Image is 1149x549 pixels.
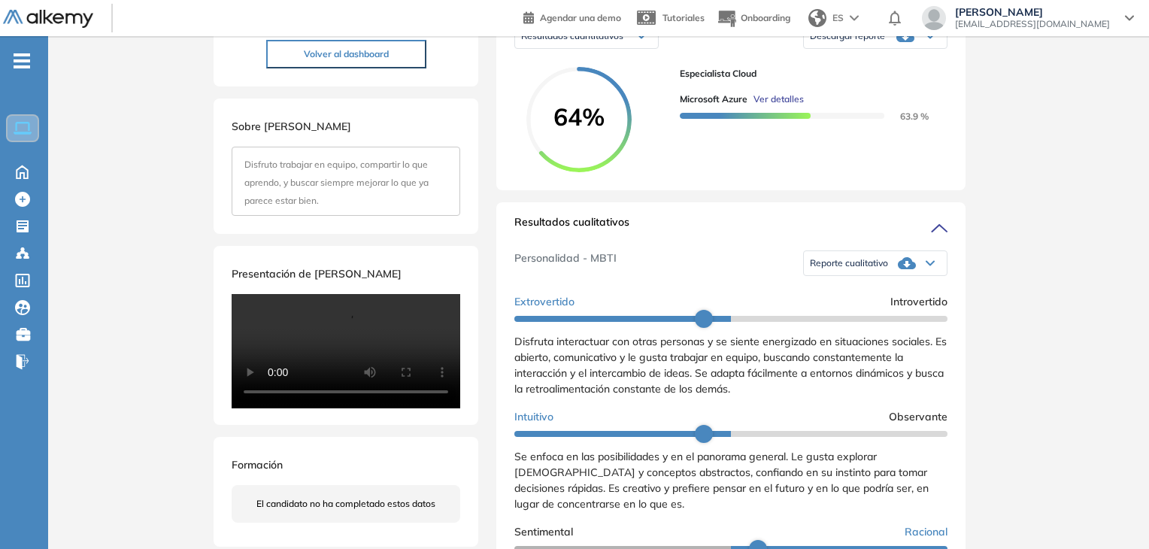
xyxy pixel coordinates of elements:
span: Intuitivo [514,409,553,425]
span: Formación [232,458,283,472]
span: Resultados cualitativos [514,214,629,238]
span: Onboarding [741,12,790,23]
span: Se enfoca en las posibilidades y en el panorama general. Le gusta explorar [DEMOGRAPHIC_DATA] y c... [514,450,929,511]
span: Racional [905,524,947,540]
img: world [808,9,826,27]
button: Volver al dashboard [266,40,426,68]
img: Logo [3,10,93,29]
span: Observante [889,409,947,425]
button: Onboarding [717,2,790,35]
span: Personalidad - MBTI [514,250,617,276]
span: Microsoft Azure [680,93,747,106]
span: Descargar reporte [810,30,885,42]
span: Sobre [PERSON_NAME] [232,120,351,133]
i: - [14,59,30,62]
span: Ver detalles [753,93,804,106]
span: Tutoriales [662,12,705,23]
img: arrow [850,15,859,21]
button: Ver detalles [747,93,804,106]
span: Disfruto trabajar en equipo, compartir lo que aprendo, y buscar siempre mejorar lo que ya parece ... [244,159,429,206]
span: Reporte cualitativo [810,257,888,269]
span: Extrovertido [514,294,574,310]
span: Disfruta interactuar con otras personas y se siente energizado en situaciones sociales. Es abiert... [514,335,947,396]
a: Agendar una demo [523,8,621,26]
span: 64% [526,105,632,129]
span: [PERSON_NAME] [955,6,1110,18]
span: ES [832,11,844,25]
span: Presentación de [PERSON_NAME] [232,267,402,281]
span: Especialista Cloud [680,67,935,80]
span: [EMAIL_ADDRESS][DOMAIN_NAME] [955,18,1110,30]
span: Sentimental [514,524,573,540]
span: El candidato no ha completado estos datos [256,497,435,511]
span: Introvertido [890,294,947,310]
span: Agendar una demo [540,12,621,23]
span: 63.9 % [882,111,929,122]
